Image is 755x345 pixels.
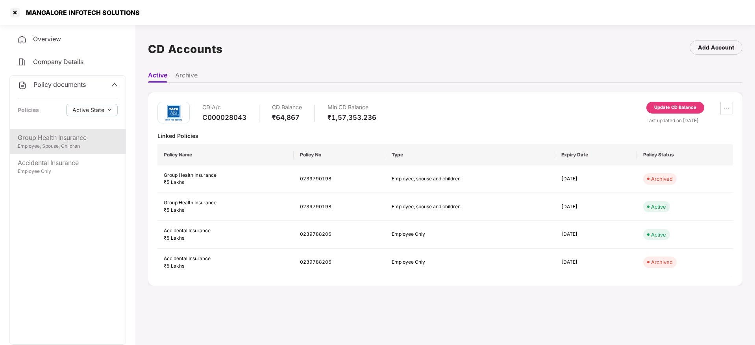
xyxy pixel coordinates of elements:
span: Company Details [33,58,83,66]
span: ellipsis [721,105,733,111]
div: Archived [651,258,673,266]
td: 0239788206 [294,221,385,249]
span: ₹5 Lakhs [164,207,184,213]
div: Active [651,231,666,239]
div: Employee, spouse and children [392,175,478,183]
span: up [111,81,118,88]
div: Active [651,203,666,211]
td: [DATE] [555,193,637,221]
div: C000028043 [202,113,246,122]
div: Accidental Insurance [164,227,287,235]
div: Employee, Spouse, Children [18,143,118,150]
div: Archived [651,175,673,183]
span: Overview [33,35,61,43]
th: Policy Status [637,144,733,165]
td: [DATE] [555,221,637,249]
div: ₹64,867 [272,113,302,122]
h1: CD Accounts [148,40,223,58]
button: Active Statedown [66,104,118,116]
div: Add Account [698,43,734,52]
div: Employee Only [18,168,118,175]
div: Last updated on [DATE] [646,117,733,124]
td: [DATE] [555,249,637,277]
li: Active [148,71,167,83]
td: 0239790198 [294,165,385,193]
div: Accidental Insurance [18,158,118,168]
div: Employee Only [392,231,478,238]
img: svg+xml;base64,PHN2ZyB4bWxucz0iaHR0cDovL3d3dy53My5vcmcvMjAwMC9zdmciIHdpZHRoPSIyNCIgaGVpZ2h0PSIyNC... [17,57,27,67]
td: [DATE] [555,165,637,193]
div: Update CD Balance [654,104,696,111]
span: ₹5 Lakhs [164,263,184,269]
li: Archive [175,71,198,83]
div: Group Health Insurance [164,172,287,179]
div: CD Balance [272,102,302,113]
span: ₹5 Lakhs [164,179,184,185]
div: Employee Only [392,259,478,266]
th: Type [385,144,555,165]
div: ₹1,57,353.236 [328,113,376,122]
th: Policy Name [157,144,294,165]
span: down [107,108,111,112]
span: Active State [72,106,104,114]
td: 0239788206 [294,249,385,277]
th: Policy No [294,144,385,165]
div: Group Health Insurance [164,199,287,207]
img: svg+xml;base64,PHN2ZyB4bWxucz0iaHR0cDovL3d3dy53My5vcmcvMjAwMC9zdmciIHdpZHRoPSIyNCIgaGVpZ2h0PSIyNC... [17,35,27,44]
img: tatag.png [162,101,185,125]
div: MANGALORE INFOTECH SOLUTIONS [21,9,140,17]
img: svg+xml;base64,PHN2ZyB4bWxucz0iaHR0cDovL3d3dy53My5vcmcvMjAwMC9zdmciIHdpZHRoPSIyNCIgaGVpZ2h0PSIyNC... [18,81,27,90]
div: Employee, spouse and children [392,203,478,211]
div: Policies [18,106,39,114]
span: ₹5 Lakhs [164,235,184,241]
div: Group Health Insurance [18,133,118,143]
div: Min CD Balance [328,102,376,113]
div: Accidental Insurance [164,255,287,262]
div: Linked Policies [157,132,733,139]
td: 0239790198 [294,193,385,221]
div: CD A/c [202,102,246,113]
span: Policy documents [33,81,86,88]
th: Expiry Date [555,144,637,165]
button: ellipsis [720,102,733,114]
